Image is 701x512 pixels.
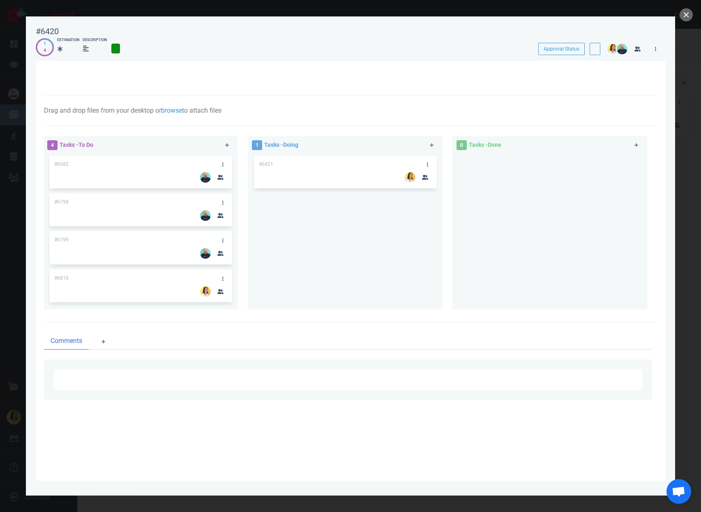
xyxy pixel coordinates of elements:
a: browse [161,107,182,114]
span: Comments [51,336,82,346]
span: 1 [252,140,262,150]
span: #6682 [54,161,69,167]
span: #6816 [54,275,69,281]
span: #6799 [54,237,69,243]
img: 26 [405,172,415,183]
div: #6420 [36,26,59,37]
span: Tasks - To Do [60,141,93,148]
a: Ouvrir le chat [666,479,691,504]
button: Approval Status [538,43,585,55]
img: 26 [607,44,618,54]
img: 26 [617,44,627,54]
div: Description [83,37,107,43]
span: Tasks - Doing [264,141,298,148]
div: 1 [44,40,46,47]
span: Drag and drop files from your desktop or [44,107,161,114]
button: close [680,8,693,21]
img: 26 [200,286,211,297]
span: 0 [457,140,467,150]
div: Estimation [57,37,79,43]
span: to attach files [182,107,221,114]
div: 4 [44,47,46,54]
span: Tasks - Done [469,141,501,148]
img: 26 [200,210,211,221]
span: 4 [47,140,58,150]
img: 26 [200,248,211,259]
span: #6798 [54,199,69,205]
img: 26 [200,172,211,183]
span: #6421 [259,161,273,167]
